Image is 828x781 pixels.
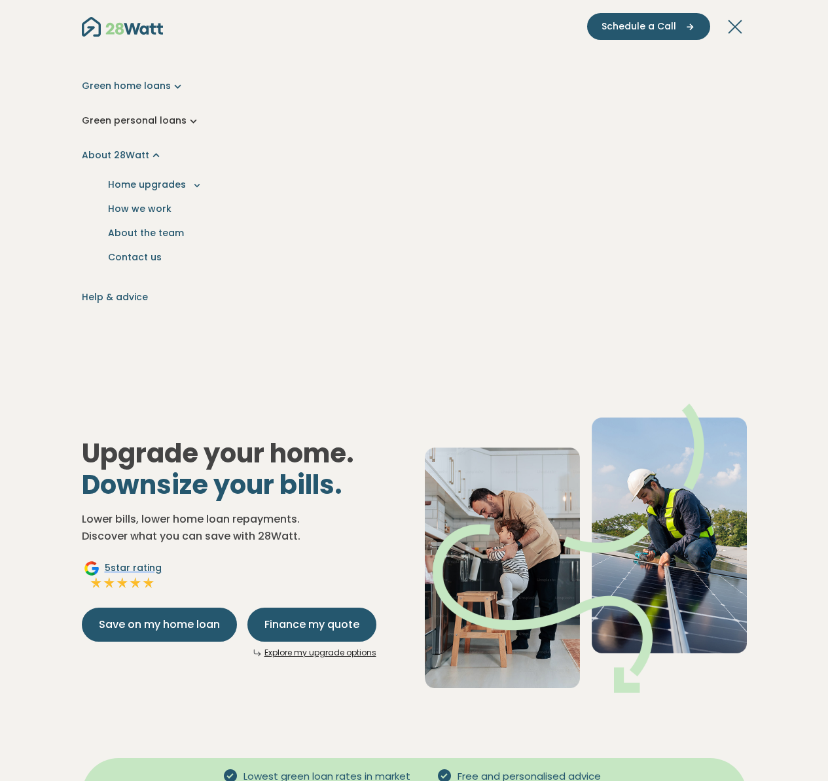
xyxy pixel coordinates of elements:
a: Green home loans [82,79,747,93]
button: Schedule a Call [587,13,710,40]
span: 5 star rating [105,561,162,575]
h1: Upgrade your home. [82,438,404,500]
img: Full star [142,576,155,589]
a: How we work [92,197,736,221]
a: About the team [92,221,736,245]
a: Contact us [92,245,736,269]
button: Save on my home loan [82,608,237,642]
button: Finance my quote [247,608,376,642]
a: Green personal loans [82,114,747,128]
img: Full star [116,576,129,589]
button: Toggle navigation [726,20,747,33]
span: Finance my quote [264,617,359,633]
span: Save on my home loan [99,617,220,633]
p: Lower bills, lower home loan repayments. Discover what you can save with 28Watt. [82,511,404,544]
img: Full star [129,576,142,589]
a: Help & advice [82,290,747,304]
a: Google5star ratingFull starFull starFull starFull starFull star [82,561,164,592]
img: Dad helping toddler [425,404,747,693]
img: Full star [90,576,103,589]
a: Explore my upgrade options [264,647,376,658]
img: 28Watt [82,17,163,37]
a: About 28Watt [82,148,747,162]
button: Home upgrades [92,173,736,197]
img: Full star [103,576,116,589]
span: Downsize your bills. [82,466,342,503]
nav: Main navigation [82,13,747,343]
span: Schedule a Call [602,20,676,33]
img: Google [84,561,99,576]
